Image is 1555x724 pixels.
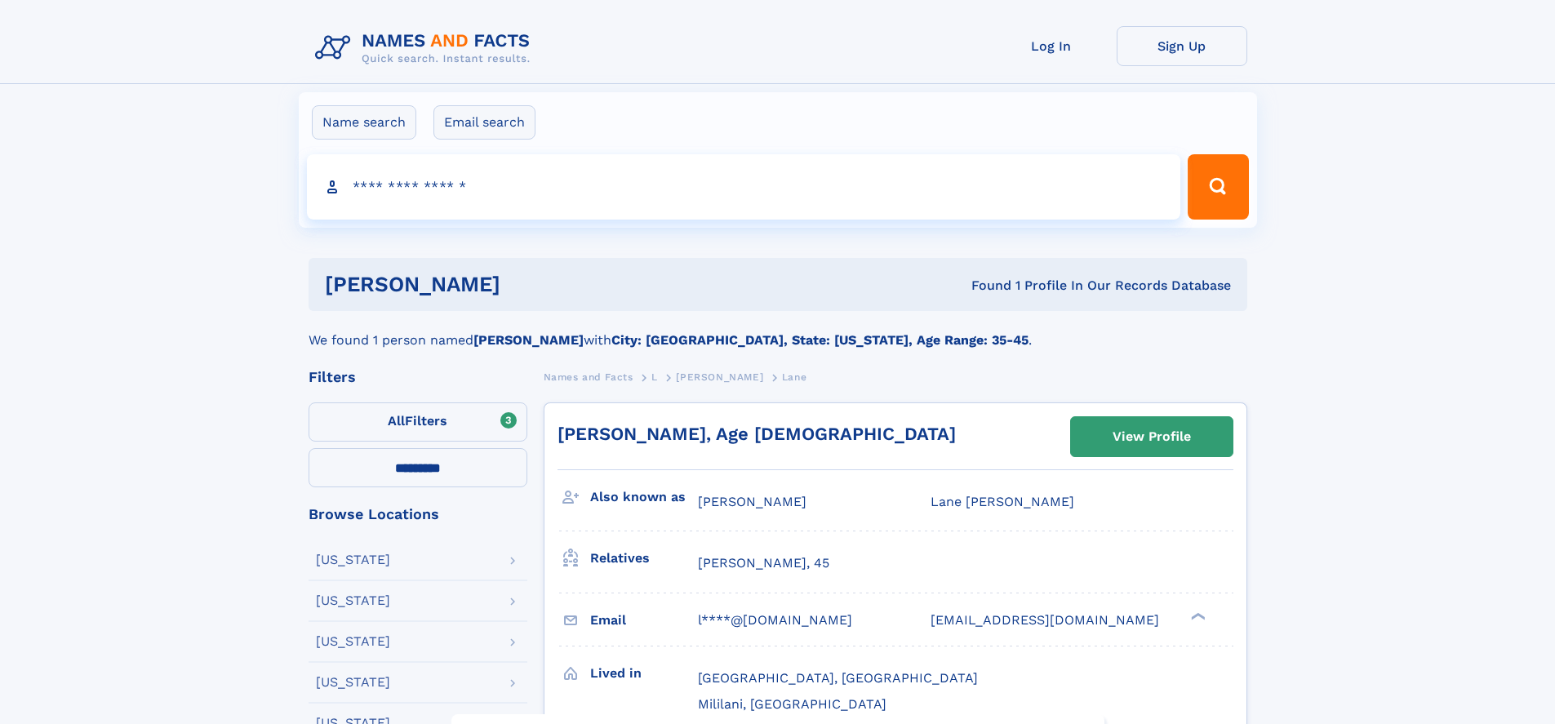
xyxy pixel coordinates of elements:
label: Name search [312,105,416,140]
a: [PERSON_NAME] [676,366,763,387]
div: [US_STATE] [316,676,390,689]
h3: Email [590,606,698,634]
label: Email search [433,105,535,140]
h1: [PERSON_NAME] [325,274,736,295]
span: L [651,371,658,383]
a: View Profile [1071,417,1233,456]
input: search input [307,154,1181,220]
b: [PERSON_NAME] [473,332,584,348]
div: [US_STATE] [316,594,390,607]
img: Logo Names and Facts [309,26,544,70]
div: ❯ [1187,611,1206,621]
span: All [388,413,405,429]
h3: Lived in [590,660,698,687]
div: Found 1 Profile In Our Records Database [735,277,1231,295]
a: [PERSON_NAME], Age [DEMOGRAPHIC_DATA] [558,424,956,444]
span: Lane [PERSON_NAME] [931,494,1074,509]
a: Names and Facts [544,366,633,387]
h3: Relatives [590,544,698,572]
span: [PERSON_NAME] [698,494,806,509]
div: We found 1 person named with . [309,311,1247,350]
div: [US_STATE] [316,635,390,648]
a: Log In [986,26,1117,66]
h3: Also known as [590,483,698,511]
button: Search Button [1188,154,1248,220]
span: [GEOGRAPHIC_DATA], [GEOGRAPHIC_DATA] [698,670,978,686]
b: City: [GEOGRAPHIC_DATA], State: [US_STATE], Age Range: 35-45 [611,332,1029,348]
a: L [651,366,658,387]
div: View Profile [1113,418,1191,455]
label: Filters [309,402,527,442]
a: [PERSON_NAME], 45 [698,554,829,572]
span: Mililani, [GEOGRAPHIC_DATA] [698,696,886,712]
span: [PERSON_NAME] [676,371,763,383]
div: Browse Locations [309,507,527,522]
a: Sign Up [1117,26,1247,66]
span: [EMAIL_ADDRESS][DOMAIN_NAME] [931,612,1159,628]
div: Filters [309,370,527,384]
span: Lane [782,371,806,383]
div: [US_STATE] [316,553,390,566]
